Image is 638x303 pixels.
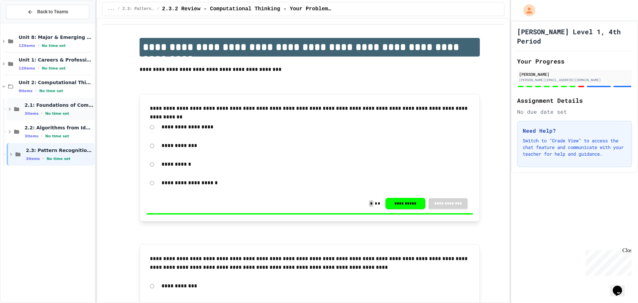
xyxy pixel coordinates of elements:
[19,89,33,93] span: 9 items
[26,147,93,153] span: 2.3: Pattern Recognition & Decomposition
[523,137,626,157] p: Switch to "Grade View" to access the chat feature and communicate with your teacher for help and ...
[25,125,93,131] span: 2.2: Algorithms from Idea to Flowchart
[3,3,46,42] div: Chat with us now!Close
[35,88,37,93] span: •
[37,8,68,15] span: Back to Teams
[6,5,89,19] button: Back to Teams
[42,44,66,48] span: No time set
[45,111,69,116] span: No time set
[19,79,93,85] span: Unit 2: Computational Thinking & Problem-Solving
[39,89,63,93] span: No time set
[519,77,630,82] div: [PERSON_NAME][EMAIL_ADDRESS][DOMAIN_NAME]
[42,66,66,71] span: No time set
[108,6,115,12] span: ...
[25,102,93,108] span: 2.1: Foundations of Computational Thinking
[516,3,537,18] div: My Account
[38,66,39,71] span: •
[157,6,159,12] span: /
[517,27,632,46] h1: [PERSON_NAME] Level 1, 4th Period
[610,276,631,296] iframe: chat widget
[25,134,39,138] span: 3 items
[523,127,626,135] h3: Need Help?
[117,6,120,12] span: /
[25,111,39,116] span: 3 items
[26,157,40,161] span: 3 items
[45,134,69,138] span: No time set
[517,108,632,116] div: No due date set
[517,96,632,105] h2: Assignment Details
[19,34,93,40] span: Unit 8: Major & Emerging Technologies
[41,133,43,139] span: •
[41,111,43,116] span: •
[19,66,35,71] span: 12 items
[519,71,630,77] div: [PERSON_NAME]
[517,57,632,66] h2: Your Progress
[19,44,35,48] span: 12 items
[43,156,44,161] span: •
[162,5,332,13] span: 2.3.2 Review - Computational Thinking - Your Problem-Solving Toolkit
[583,247,631,276] iframe: chat widget
[19,57,93,63] span: Unit 1: Careers & Professionalism
[123,6,155,12] span: 2.3: Pattern Recognition & Decomposition
[38,43,39,48] span: •
[47,157,70,161] span: No time set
